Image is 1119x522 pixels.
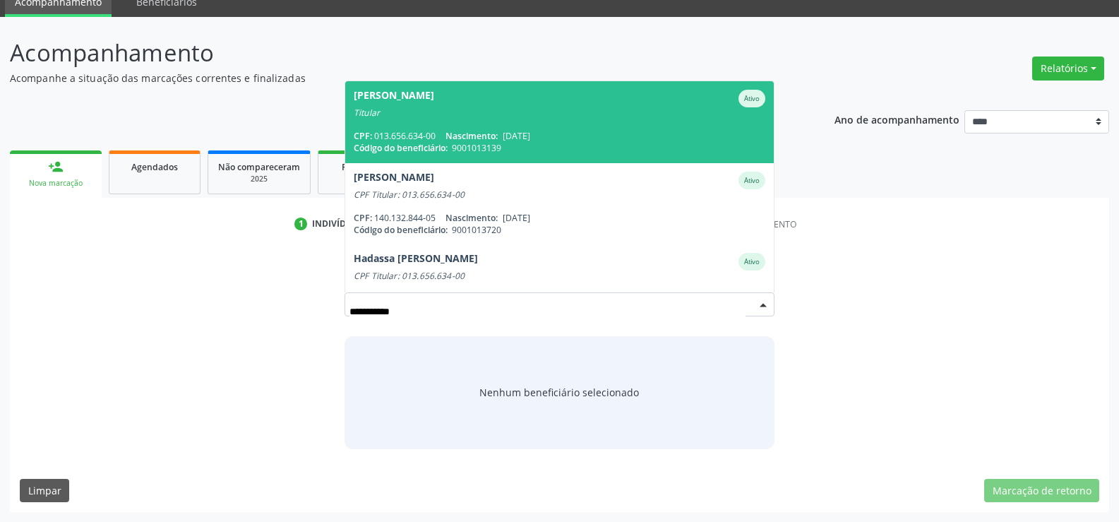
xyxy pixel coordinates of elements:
span: Não compareceram [218,161,300,173]
span: 9001013139 [452,142,501,154]
span: [DATE] [503,212,530,224]
div: [PERSON_NAME] [354,90,434,107]
div: person_add [48,159,64,174]
span: Nascimento: [445,212,498,224]
div: [PERSON_NAME] [354,172,434,189]
button: Limpar [20,479,69,503]
span: Código do beneficiário: [354,142,448,154]
span: 9001013720 [452,224,501,236]
div: Titular [354,107,765,119]
button: Marcação de retorno [984,479,1099,503]
span: [DATE] [503,130,530,142]
div: 2025 [218,174,300,184]
span: CPF: [354,212,372,224]
div: 013.656.634-00 [354,130,765,142]
p: Acompanhe a situação das marcações correntes e finalizadas [10,71,779,85]
small: Ativo [744,257,760,266]
span: Resolvidos [342,161,385,173]
span: Código do beneficiário: [354,224,448,236]
span: CPF: [354,130,372,142]
span: Nenhum beneficiário selecionado [479,385,639,400]
span: Agendados [131,161,178,173]
div: 1 [294,218,307,230]
p: Acompanhamento [10,35,779,71]
div: CPF Titular: 013.656.634-00 [354,189,765,201]
div: CPF Titular: 013.656.634-00 [354,271,765,282]
span: Nascimento: [445,130,498,142]
small: Ativo [744,94,760,103]
div: Hadassa [PERSON_NAME] [354,253,478,271]
small: Ativo [744,176,760,185]
div: Indivíduo [312,218,359,230]
p: Ano de acompanhamento [834,110,959,128]
div: 2025 [328,174,399,184]
div: 140.132.844-05 [354,212,765,224]
button: Relatórios [1032,57,1104,81]
div: Nova marcação [20,178,92,189]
